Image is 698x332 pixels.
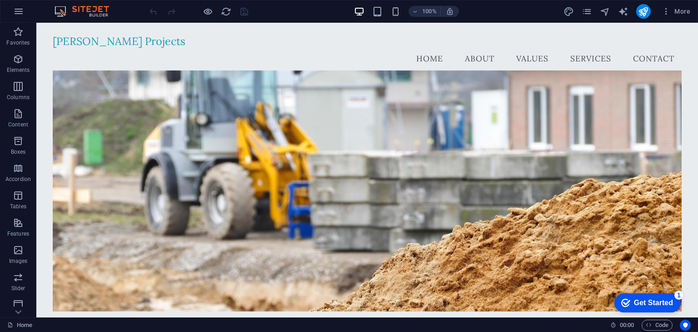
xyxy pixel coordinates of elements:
[409,6,441,17] button: 100%
[10,203,26,210] p: Tables
[25,10,64,18] div: Get Started
[221,6,231,17] i: Reload page
[610,320,634,331] h6: Session time
[11,148,26,156] p: Boxes
[11,285,25,292] p: Slider
[7,94,30,101] p: Columns
[582,6,593,17] button: pages
[6,39,30,46] p: Favorites
[638,6,648,17] i: Publish
[618,6,629,17] button: text_generator
[7,66,30,74] p: Elements
[582,6,592,17] i: Pages (Ctrl+Alt+S)
[7,320,32,331] a: Click to cancel selection. Double-click to open Pages
[202,6,213,17] button: Click here to leave preview mode and continue editing
[600,6,611,17] button: navigator
[5,176,31,183] p: Accordion
[422,6,437,17] h6: 100%
[662,7,690,16] span: More
[646,320,668,331] span: Code
[446,7,454,15] i: On resize automatically adjust zoom level to fit chosen device.
[8,121,28,128] p: Content
[636,4,651,19] button: publish
[680,320,691,331] button: Usercentrics
[9,257,28,265] p: Images
[563,6,574,17] button: design
[642,320,673,331] button: Code
[220,6,231,17] button: reload
[658,4,694,19] button: More
[626,322,628,328] span: :
[563,6,574,17] i: Design (Ctrl+Alt+Y)
[600,6,610,17] i: Navigator
[618,6,628,17] i: AI Writer
[7,230,29,237] p: Features
[5,5,71,24] div: Get Started 1 items remaining, 80% complete
[52,6,120,17] img: Editor Logo
[65,2,74,11] div: 1
[620,320,634,331] span: 00 00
